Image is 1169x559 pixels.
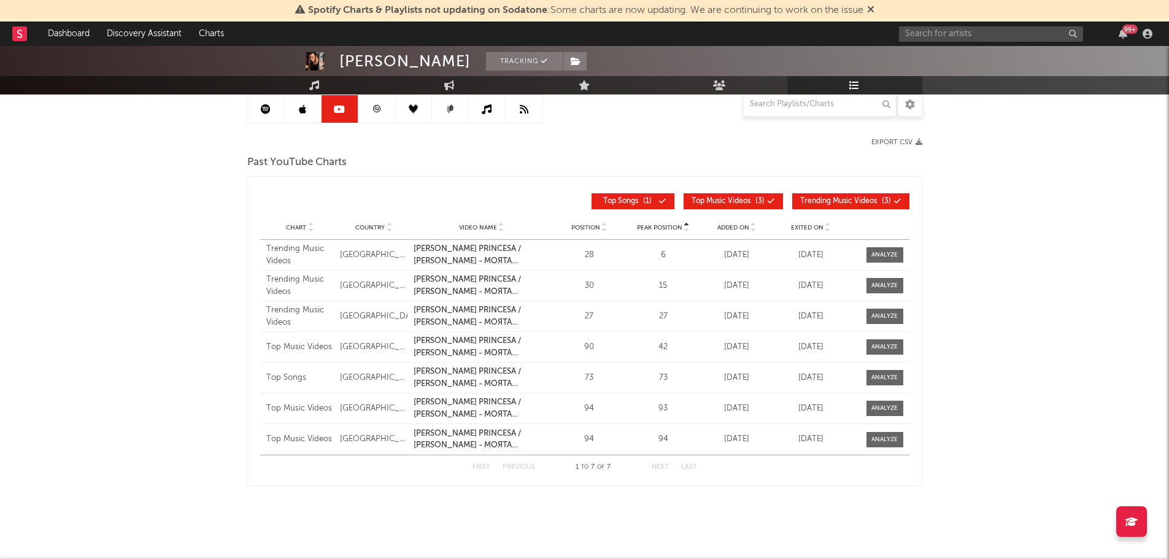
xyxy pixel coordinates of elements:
span: : Some charts are now updating. We are continuing to work on the issue [308,6,863,15]
div: 93 [629,403,696,415]
div: 94 [629,433,696,445]
span: to [581,465,588,470]
span: ( 1 ) [600,198,656,205]
span: ( 3 ) [692,198,765,205]
input: Search for artists [899,26,1083,42]
div: [DATE] [703,403,771,415]
button: Previous [503,464,535,471]
div: [DATE] [703,280,771,292]
button: First [473,464,490,471]
div: [GEOGRAPHIC_DATA] [340,433,407,445]
div: 28 [555,249,623,261]
span: Added On [717,224,749,231]
button: Last [681,464,697,471]
div: [DATE] [777,249,844,261]
button: Top Music Videos(3) [684,193,783,209]
div: 94 [555,433,623,445]
button: Trending Music Videos(3) [792,193,909,209]
a: [PERSON_NAME] PRINCESA / [PERSON_NAME] - МОЯТА ПРИНЦЕСА [414,243,549,267]
button: Export CSV [871,139,922,146]
div: Top Music Videos [266,433,334,445]
div: [DATE] [703,372,771,384]
div: 99 + [1122,25,1138,34]
div: [DATE] [703,249,771,261]
span: Top Music Videos [692,198,750,205]
div: Trending Music Videos [266,304,334,328]
div: [DATE] [703,341,771,353]
a: Dashboard [39,21,98,46]
a: [PERSON_NAME] PRINCESA / [PERSON_NAME] - МОЯТА ПРИНЦЕСА [414,366,549,390]
span: Past YouTube Charts [247,155,347,170]
div: 94 [555,403,623,415]
div: [DATE] [777,341,844,353]
div: 27 [555,310,623,323]
span: Dismiss [867,6,874,15]
div: 30 [555,280,623,292]
a: Charts [190,21,233,46]
span: ( 3 ) [800,198,891,205]
input: Search Playlists/Charts [743,92,897,117]
div: [DATE] [777,433,844,445]
button: Next [652,464,669,471]
div: Trending Music Videos [266,243,334,267]
button: Tracking [486,52,563,71]
div: 73 [629,372,696,384]
div: 27 [629,310,696,323]
span: Peak Position [637,224,682,231]
span: Country [355,224,385,231]
div: [GEOGRAPHIC_DATA] [340,249,407,261]
a: [PERSON_NAME] PRINCESA / [PERSON_NAME] - МОЯТА ПРИНЦЕСА [414,274,549,298]
span: Top Songs [603,198,638,205]
a: [PERSON_NAME] PRINCESA / [PERSON_NAME] - МОЯТА ПРИНЦЕСА [414,304,549,328]
span: Trending Music Videos [800,198,877,205]
div: 90 [555,341,623,353]
div: 6 [629,249,696,261]
div: [DATE] [777,310,844,323]
div: [GEOGRAPHIC_DATA] [340,341,407,353]
div: [GEOGRAPHIC_DATA] [340,372,407,384]
div: [PERSON_NAME] [339,52,471,71]
div: [GEOGRAPHIC_DATA] [340,280,407,292]
div: [GEOGRAPHIC_DATA] [340,310,407,323]
div: Top Music Videos [266,341,334,353]
span: of [597,465,604,470]
button: Top Songs(1) [592,193,674,209]
div: [DATE] [777,372,844,384]
a: Discovery Assistant [98,21,190,46]
div: Top Music Videos [266,403,334,415]
div: 42 [629,341,696,353]
div: [DATE] [777,403,844,415]
span: Exited On [791,224,824,231]
div: [DATE] [703,433,771,445]
div: 1 7 7 [560,460,627,475]
span: Spotify Charts & Playlists not updating on Sodatone [308,6,547,15]
div: Trending Music Videos [266,274,334,298]
div: [DATE] [777,280,844,292]
span: Chart [286,224,306,231]
span: Video Name [459,224,497,231]
a: [PERSON_NAME] PRINCESA / [PERSON_NAME] - МОЯТА ПРИНЦЕСА [414,396,549,420]
div: 73 [555,372,623,384]
div: 15 [629,280,696,292]
div: [GEOGRAPHIC_DATA] [340,403,407,415]
div: [DATE] [703,310,771,323]
a: [PERSON_NAME] PRINCESA / [PERSON_NAME] - МОЯТА ПРИНЦЕСА [414,428,549,452]
a: [PERSON_NAME] PRINCESA / [PERSON_NAME] - МОЯТА ПРИНЦЕСА [414,335,549,359]
div: Top Songs [266,372,334,384]
button: 99+ [1119,29,1127,39]
span: Position [571,224,600,231]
